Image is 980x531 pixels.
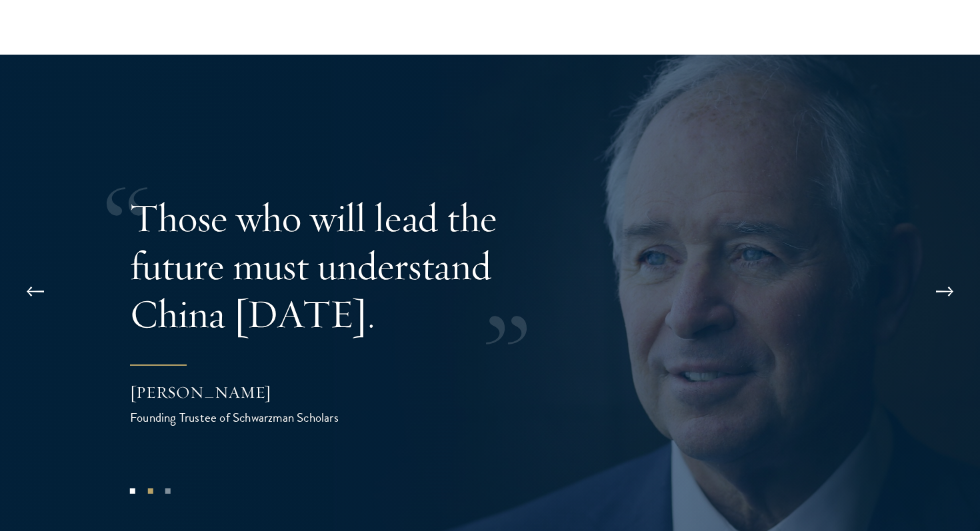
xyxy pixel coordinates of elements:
button: 1 of 3 [124,482,141,499]
button: 3 of 3 [159,482,177,499]
button: 2 of 3 [141,482,159,499]
div: Founding Trustee of Schwarzman Scholars [130,408,397,427]
p: Those who will lead the future must understand China [DATE]. [130,194,563,338]
div: [PERSON_NAME] [130,381,397,404]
